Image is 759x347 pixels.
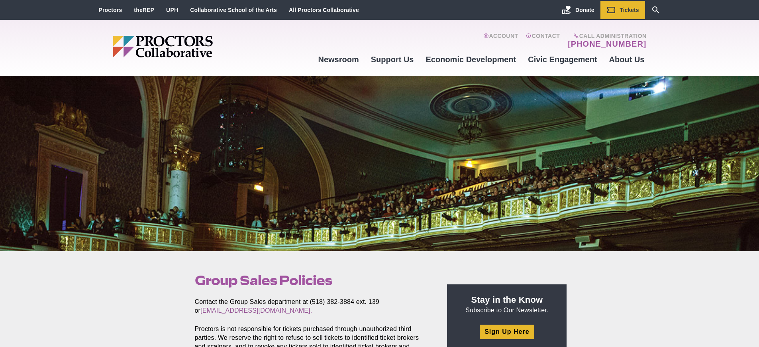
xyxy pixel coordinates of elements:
[195,298,429,315] p: Contact the Group Sales department at (518) 382-3884 ext. 139 or
[483,33,518,49] a: Account
[166,7,178,13] a: UPH
[568,39,646,49] a: [PHONE_NUMBER]
[645,1,667,19] a: Search
[600,1,645,19] a: Tickets
[457,294,557,315] p: Subscribe to Our Newsletter.
[565,33,646,39] span: Call Administration
[190,7,277,13] a: Collaborative School of the Arts
[556,1,600,19] a: Donate
[420,49,522,70] a: Economic Development
[480,325,534,339] a: Sign Up Here
[113,36,274,57] img: Proctors logo
[99,7,122,13] a: Proctors
[195,273,429,288] h1: Group Sales Policies
[289,7,359,13] a: All Proctors Collaborative
[522,49,603,70] a: Civic Engagement
[312,49,365,70] a: Newsroom
[620,7,639,13] span: Tickets
[471,295,543,305] strong: Stay in the Know
[603,49,651,70] a: About Us
[575,7,594,13] span: Donate
[134,7,154,13] a: theREP
[526,33,560,49] a: Contact
[365,49,420,70] a: Support Us
[200,307,312,314] a: [EMAIL_ADDRESS][DOMAIN_NAME].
